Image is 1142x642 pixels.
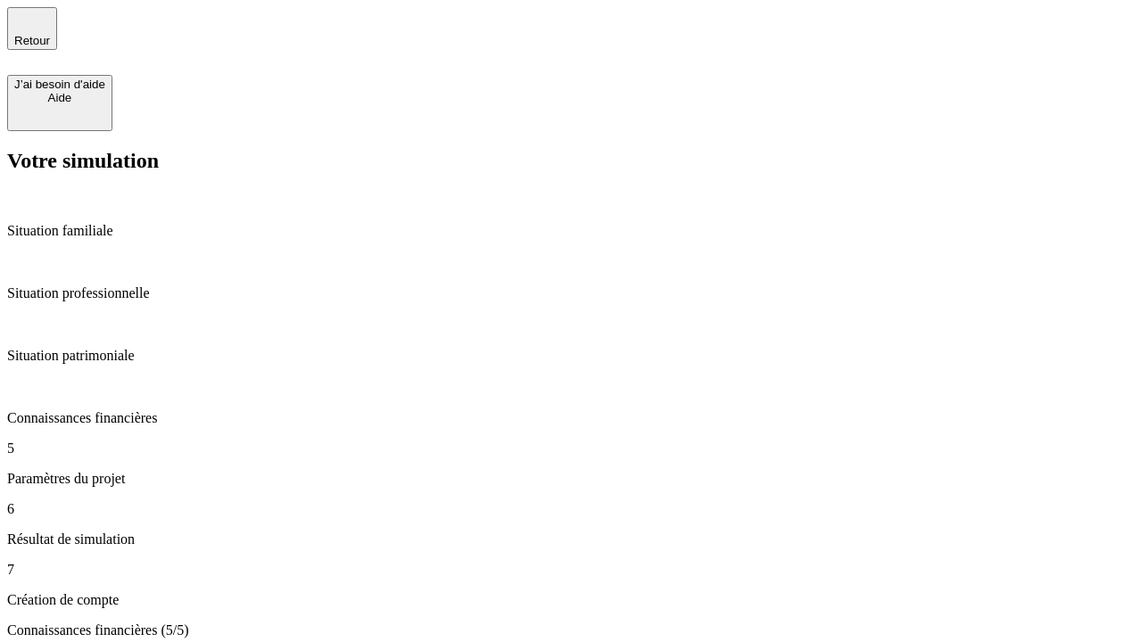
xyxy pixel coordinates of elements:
p: 7 [7,562,1135,578]
div: J’ai besoin d'aide [14,78,105,91]
button: Retour [7,7,57,50]
p: Connaissances financières [7,410,1135,426]
p: Situation professionnelle [7,285,1135,301]
iframe: Intercom live chat [1081,581,1124,624]
p: 6 [7,501,1135,517]
button: J’ai besoin d'aideAide [7,75,112,131]
p: 5 [7,440,1135,457]
div: Aide [14,91,105,104]
p: Situation familiale [7,223,1135,239]
p: Paramètres du projet [7,471,1135,487]
p: Situation patrimoniale [7,348,1135,364]
p: Connaissances financières (5/5) [7,622,1135,638]
p: Création de compte [7,592,1135,608]
span: Retour [14,34,50,47]
h2: Votre simulation [7,149,1135,173]
p: Résultat de simulation [7,531,1135,547]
